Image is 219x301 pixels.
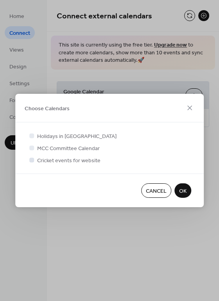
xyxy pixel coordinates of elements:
[141,183,171,198] button: Cancel
[179,187,187,195] span: OK
[37,157,101,165] span: Cricket events for website
[146,187,167,195] span: Cancel
[174,183,191,198] button: OK
[37,145,100,153] span: MCC Committee Calendar
[37,133,117,141] span: Holidays in [GEOGRAPHIC_DATA]
[25,104,70,113] span: Choose Calendars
